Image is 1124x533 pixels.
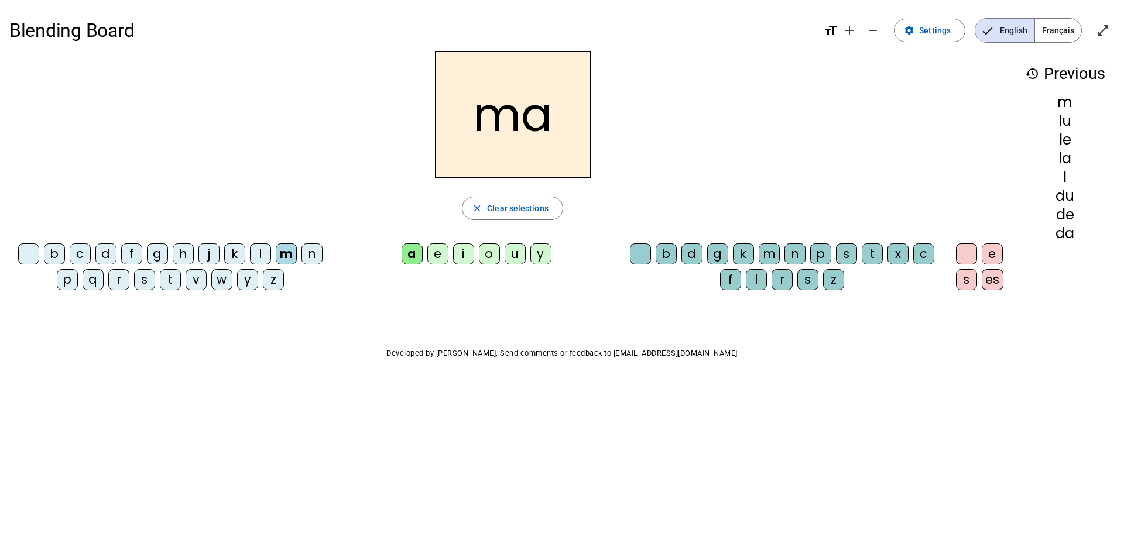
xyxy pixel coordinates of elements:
[824,23,838,37] mat-icon: format_size
[224,243,245,264] div: k
[1025,208,1105,222] div: de
[1025,226,1105,240] div: da
[861,19,885,42] button: Decrease font size
[276,243,297,264] div: m
[211,269,232,290] div: w
[70,243,91,264] div: c
[866,23,880,37] mat-icon: remove
[479,243,500,264] div: o
[746,269,767,290] div: l
[9,346,1115,360] p: Developed by [PERSON_NAME]. Send comments or feedback to [EMAIL_ADDRESS][DOMAIN_NAME]
[913,243,934,264] div: c
[1096,23,1110,37] mat-icon: open_in_full
[975,18,1082,43] mat-button-toggle-group: Language selection
[823,269,844,290] div: z
[956,269,977,290] div: s
[707,243,728,264] div: g
[57,269,78,290] div: p
[435,51,591,178] h2: ma
[198,243,220,264] div: j
[733,243,754,264] div: k
[656,243,677,264] div: b
[453,243,474,264] div: i
[427,243,448,264] div: e
[1025,189,1105,203] div: du
[121,243,142,264] div: f
[95,243,116,264] div: d
[1025,95,1105,109] div: m
[505,243,526,264] div: u
[44,243,65,264] div: b
[263,269,284,290] div: z
[904,25,914,36] mat-icon: settings
[1025,152,1105,166] div: la
[842,23,856,37] mat-icon: add
[530,243,551,264] div: y
[402,243,423,264] div: a
[472,203,482,214] mat-icon: close
[797,269,818,290] div: s
[147,243,168,264] div: g
[759,243,780,264] div: m
[862,243,883,264] div: t
[462,197,563,220] button: Clear selections
[894,19,965,42] button: Settings
[173,243,194,264] div: h
[83,269,104,290] div: q
[919,23,951,37] span: Settings
[237,269,258,290] div: y
[810,243,831,264] div: p
[887,243,909,264] div: x
[1025,61,1105,87] h3: Previous
[982,269,1003,290] div: es
[1025,114,1105,128] div: lu
[1025,67,1039,81] mat-icon: history
[108,269,129,290] div: r
[784,243,806,264] div: n
[838,19,861,42] button: Increase font size
[982,243,1003,264] div: e
[681,243,702,264] div: d
[1025,133,1105,147] div: le
[975,19,1034,42] span: English
[1025,170,1105,184] div: l
[772,269,793,290] div: r
[1091,19,1115,42] button: Enter full screen
[301,243,323,264] div: n
[160,269,181,290] div: t
[1035,19,1081,42] span: Français
[250,243,271,264] div: l
[134,269,155,290] div: s
[836,243,857,264] div: s
[720,269,741,290] div: f
[186,269,207,290] div: v
[487,201,549,215] span: Clear selections
[9,12,814,49] h1: Blending Board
